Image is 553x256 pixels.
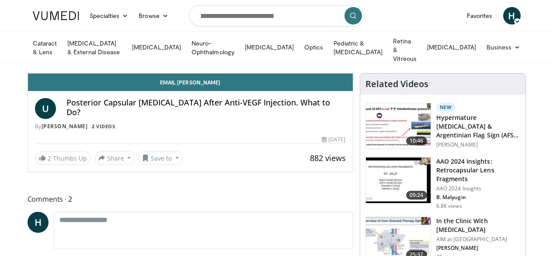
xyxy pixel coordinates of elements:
span: 2 [48,154,51,162]
p: [PERSON_NAME] [436,245,520,252]
h3: AAO 2024 Insights: Retrocapsular Lens Fragments [436,157,520,183]
a: Retina & Vitreous [388,41,422,59]
p: AIM at [GEOGRAPHIC_DATA] [436,236,520,243]
a: Email [PERSON_NAME] [28,74,353,91]
a: U [35,98,56,119]
span: 09:24 [406,191,427,200]
a: [PERSON_NAME] [42,123,88,130]
a: H [28,212,49,233]
a: 2 Videos [89,123,118,130]
a: Specialties [84,7,134,25]
h4: Related Videos [365,79,428,89]
div: By [35,123,346,130]
a: Neuro-Ophthalmology [186,39,240,56]
button: Share [94,151,135,165]
a: Cataract & Lens [28,39,63,56]
h3: In the Clinic With [MEDICAL_DATA] [436,217,520,234]
h4: Posterior Capsular [MEDICAL_DATA] After Anti-VEGF Injection. What to Do? [66,98,346,117]
a: Favorites [462,7,498,25]
p: B. Malyugin [436,194,520,201]
a: [MEDICAL_DATA] [127,39,186,56]
p: [PERSON_NAME] [436,141,520,148]
a: [MEDICAL_DATA] & External Disease [62,39,127,56]
a: Browse [133,7,174,25]
img: VuMedi Logo [33,11,79,20]
button: Save to [138,151,183,165]
span: Comments 2 [28,193,353,205]
span: 10:46 [406,137,427,145]
a: Pediatric & [MEDICAL_DATA] [328,39,388,56]
a: 2 Thumbs Up [35,151,91,165]
h3: Hypermature [MEDICAL_DATA] & Argentinian Flag Sign (AFS): Reassessing How… [436,113,520,140]
input: Search topics, interventions [189,5,364,26]
a: [MEDICAL_DATA] [240,39,299,56]
a: Business [481,39,526,56]
p: 6.8K views [436,203,462,210]
a: 10:46 New Hypermature [MEDICAL_DATA] & Argentinian Flag Sign (AFS): Reassessing How… [PERSON_NAME] [365,103,520,150]
p: New [436,103,456,112]
a: H [503,7,521,25]
span: 882 views [310,153,346,163]
img: 40c8dcf9-ac14-45af-8571-bda4a5b229bd.150x105_q85_crop-smart_upscale.jpg [366,103,431,149]
p: AAO 2024 Insights [436,185,520,192]
img: 01f52a5c-6a53-4eb2-8a1d-dad0d168ea80.150x105_q85_crop-smart_upscale.jpg [366,158,431,203]
a: [MEDICAL_DATA] [422,39,481,56]
div: [DATE] [322,136,345,144]
a: Optics [299,39,328,56]
a: 09:24 AAO 2024 Insights: Retrocapsular Lens Fragments AAO 2024 Insights B. Malyugin 6.8K views [365,157,520,210]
